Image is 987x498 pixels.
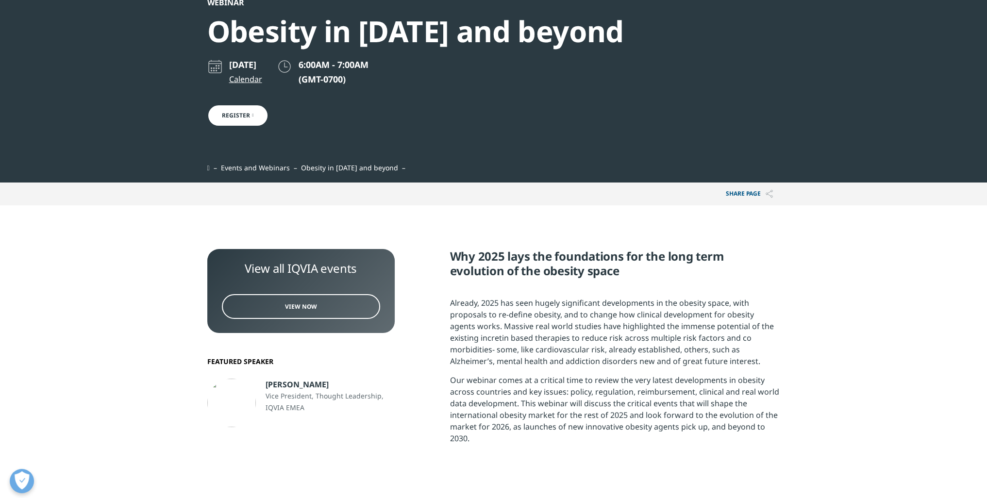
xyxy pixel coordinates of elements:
p: Share PAGE [719,183,780,205]
div: View all IQVIA events [222,261,380,276]
a: Register [207,104,268,127]
p: [DATE] [229,59,262,70]
img: Share PAGE [766,190,773,198]
img: calendar [207,59,223,74]
span: 6:00AM - 7:00AM [299,59,368,70]
a: Events and Webinars [221,163,290,172]
span: View Now [285,302,317,311]
a: Calendar [229,73,262,85]
button: Share PAGEShare PAGE [719,183,780,205]
div: Obesity in [DATE] and beyond [207,13,624,50]
img: clock [277,59,292,74]
p: Our webinar comes at a critical time to review the very latest developments in obesity across cou... [450,374,780,451]
p: Vice President, Thought Leadership, IQVIA EMEA [266,390,395,414]
div: [PERSON_NAME] [266,379,395,390]
p: Already, 2025 has seen hugely significant developments in the obesity space, with proposals to re... [450,297,780,374]
img: sarah-rickwood.jpg [207,379,256,427]
span: Obesity in [DATE] and beyond [301,163,398,172]
button: Open Preferences [10,469,34,493]
h6: Featured Speaker [207,357,395,366]
strong: Why 2025 lays the foundations for the long term evolution of the obesity space [450,248,724,279]
a: View Now [222,294,380,319]
p: (GMT-0700) [299,73,368,85]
